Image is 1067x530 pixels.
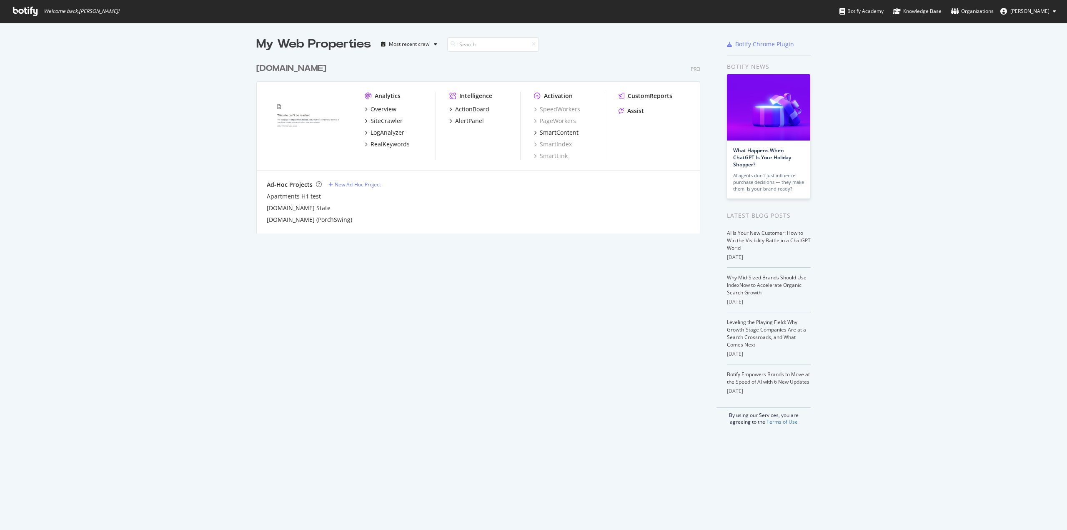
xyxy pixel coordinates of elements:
[267,181,313,189] div: Ad-Hoc Projects
[328,181,381,188] a: New Ad-Hoc Project
[839,7,884,15] div: Botify Academy
[44,8,119,15] span: Welcome back, [PERSON_NAME] !
[893,7,942,15] div: Knowledge Base
[365,105,396,113] a: Overview
[727,74,810,141] img: What Happens When ChatGPT Is Your Holiday Shopper?
[1010,8,1049,15] span: Todd
[727,254,811,261] div: [DATE]
[727,387,811,395] div: [DATE]
[459,92,492,100] div: Intelligence
[267,204,331,212] a: [DOMAIN_NAME] State
[256,53,707,234] div: grid
[727,298,811,306] div: [DATE]
[256,36,371,53] div: My Web Properties
[735,40,794,48] div: Botify Chrome Plugin
[256,63,330,75] a: [DOMAIN_NAME]
[716,407,811,425] div: By using our Services, you are agreeing to the
[628,92,672,100] div: CustomReports
[691,65,700,73] div: Pro
[534,140,572,148] a: SmartIndex
[627,107,644,115] div: Assist
[447,37,539,52] input: Search
[619,92,672,100] a: CustomReports
[540,128,579,137] div: SmartContent
[534,152,568,160] a: SmartLink
[449,105,489,113] a: ActionBoard
[365,128,404,137] a: LogAnalyzer
[335,181,381,188] div: New Ad-Hoc Project
[619,107,644,115] a: Assist
[727,350,811,358] div: [DATE]
[267,216,352,224] a: [DOMAIN_NAME] (PorchSwing)
[449,117,484,125] a: AlertPanel
[371,140,410,148] div: RealKeywords
[727,211,811,220] div: Latest Blog Posts
[534,105,580,113] a: SpeedWorkers
[375,92,401,100] div: Analytics
[371,117,403,125] div: SiteCrawler
[994,5,1063,18] button: [PERSON_NAME]
[727,62,811,71] div: Botify news
[378,38,441,51] button: Most recent crawl
[256,63,326,75] div: [DOMAIN_NAME]
[267,192,321,201] a: Apartments H1 test
[951,7,994,15] div: Organizations
[371,105,396,113] div: Overview
[544,92,573,100] div: Activation
[389,42,431,47] div: Most recent crawl
[727,40,794,48] a: Botify Chrome Plugin
[766,418,798,425] a: Terms of Use
[727,371,810,385] a: Botify Empowers Brands to Move at the Speed of AI with 6 New Updates
[727,229,811,251] a: AI Is Your New Customer: How to Win the Visibility Battle in a ChatGPT World
[455,105,489,113] div: ActionBoard
[267,92,351,159] img: www.homes.com
[371,128,404,137] div: LogAnalyzer
[534,117,576,125] a: PageWorkers
[534,128,579,137] a: SmartContent
[733,172,804,192] div: AI agents don’t just influence purchase decisions — they make them. Is your brand ready?
[365,140,410,148] a: RealKeywords
[733,147,791,168] a: What Happens When ChatGPT Is Your Holiday Shopper?
[455,117,484,125] div: AlertPanel
[365,117,403,125] a: SiteCrawler
[727,319,806,348] a: Leveling the Playing Field: Why Growth-Stage Companies Are at a Search Crossroads, and What Comes...
[727,274,807,296] a: Why Mid-Sized Brands Should Use IndexNow to Accelerate Organic Search Growth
